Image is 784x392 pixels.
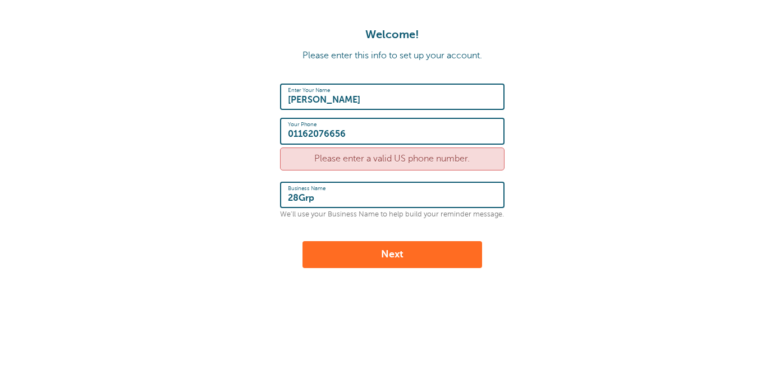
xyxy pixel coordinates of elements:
[280,147,505,170] div: Please enter a valid US phone number.
[11,50,773,61] p: Please enter this info to set up your account.
[11,28,773,41] h1: Welcome!
[288,121,317,128] label: Your Phone
[288,87,330,94] label: Enter Your Name
[302,241,482,268] button: Next
[280,210,505,219] p: We'll use your Business Name to help build your reminder message.
[288,185,326,192] label: Business Name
